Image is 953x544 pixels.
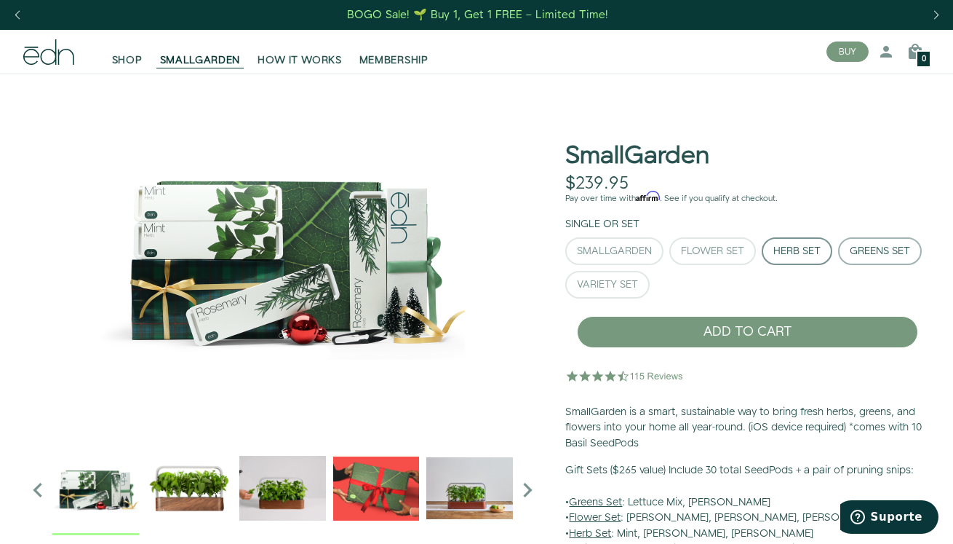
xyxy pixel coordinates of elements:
[565,361,685,390] img: 4.5 star rating
[636,192,660,202] span: Affirm
[681,246,744,256] div: Flower Set
[565,173,629,194] div: $239.95
[577,316,918,348] button: ADD TO CART
[773,246,821,256] div: Herb Set
[565,463,914,478] b: Gift Sets ($265 value) Include 30 total SeedPods + a pair of pruning snips:
[513,476,542,505] i: Next slide
[565,237,663,265] button: SmallGarden
[838,237,922,265] button: Greens Set
[922,55,926,63] span: 0
[258,53,341,68] span: HOW IT WORKS
[239,445,326,535] div: 2 / 6
[333,445,420,532] img: EMAILS_-_Holiday_21_PT1_28_9986b34a-7908-4121-b1c1-9595d1e43abe_1024x.png
[565,217,639,232] label: Single or Set
[569,495,622,510] u: Greens Set
[565,271,650,299] button: Variety Set
[112,53,143,68] span: SHOP
[565,143,709,170] h1: SmallGarden
[840,500,938,537] iframe: Abre um widget para que você possa encontrar mais informações
[146,445,233,532] img: Official-EDN-SMALLGARDEN-HERB-HERO-SLV-2000px_1024x.png
[426,445,513,535] div: 4 / 6
[569,511,621,525] u: Flower Set
[569,527,611,541] u: Herb Set
[565,405,930,452] p: SmallGarden is a smart, sustainable way to bring fresh herbs, greens, and flowers into your home ...
[351,36,437,68] a: MEMBERSHIP
[347,7,608,23] div: BOGO Sale! 🌱 Buy 1, Get 1 FREE – Limited Time!
[426,445,513,532] img: edn-smallgarden-mixed-herbs-table-product-2000px_1024x.jpg
[239,445,326,532] img: edn-trim-basil.2021-09-07_14_55_24_1024x.gif
[23,476,52,505] i: Previous slide
[333,445,420,535] div: 3 / 6
[160,53,241,68] span: SMALLGARDEN
[850,246,910,256] div: Greens Set
[669,237,756,265] button: Flower Set
[826,42,869,62] button: BUY
[577,280,638,290] div: Variety Set
[249,36,350,68] a: HOW IT WORKS
[359,53,428,68] span: MEMBERSHIP
[762,237,832,265] button: Herb Set
[577,246,652,256] div: SmallGarden
[565,192,930,205] p: Pay over time with . See if you qualify at checkout.
[151,36,250,68] a: SMALLGARDEN
[346,4,610,26] a: BOGO Sale! 🌱 Buy 1, Get 1 FREE – Limited Time!
[146,445,233,535] div: 1 / 6
[23,74,542,438] img: edn-holiday-value-herbs-1-square_1000x.png
[52,445,139,532] img: edn-holiday-value-herbs-1-square_1000x.png
[103,36,151,68] a: SHOP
